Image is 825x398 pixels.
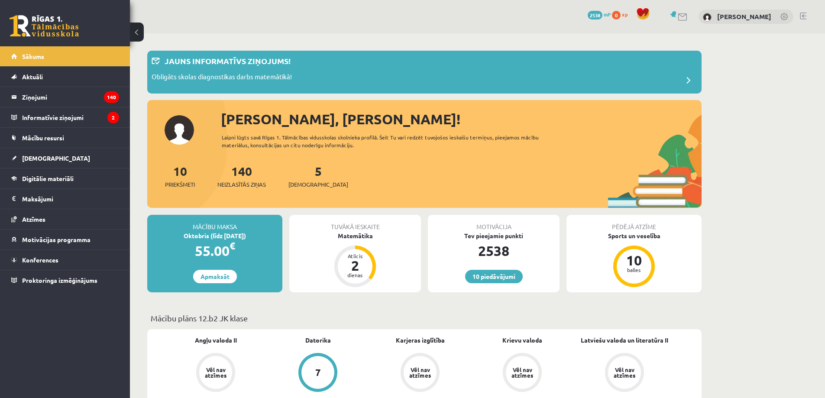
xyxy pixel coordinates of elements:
[11,67,119,87] a: Aktuāli
[11,46,119,66] a: Sākums
[193,270,237,283] a: Apmaksāt
[289,215,421,231] div: Tuvākā ieskaite
[342,259,368,272] div: 2
[11,107,119,127] a: Informatīvie ziņojumi2
[566,231,702,240] div: Sports un veselība
[230,239,235,252] span: €
[396,336,445,345] a: Karjeras izglītība
[22,189,119,209] legend: Maksājumi
[22,256,58,264] span: Konferences
[588,11,611,18] a: 2538 mP
[165,353,267,394] a: Vēl nav atzīmes
[471,353,573,394] a: Vēl nav atzīmes
[288,163,348,189] a: 5[DEMOGRAPHIC_DATA]
[204,367,228,378] div: Vēl nav atzīmes
[147,215,282,231] div: Mācību maksa
[152,72,292,84] p: Obligāts skolas diagnostikas darbs matemātikā!
[502,336,542,345] a: Krievu valoda
[195,336,237,345] a: Angļu valoda II
[315,368,321,377] div: 7
[289,231,421,288] a: Matemātika Atlicis 2 dienas
[408,367,432,378] div: Vēl nav atzīmes
[165,180,195,189] span: Priekšmeti
[22,52,44,60] span: Sākums
[510,367,534,378] div: Vēl nav atzīmes
[104,91,119,103] i: 140
[22,87,119,107] legend: Ziņojumi
[428,240,560,261] div: 2538
[22,215,45,223] span: Atzīmes
[10,15,79,37] a: Rīgas 1. Tālmācības vidusskola
[465,270,523,283] a: 10 piedāvājumi
[165,163,195,189] a: 10Priekšmeti
[107,112,119,123] i: 2
[147,231,282,240] div: Oktobris (līdz [DATE])
[11,148,119,168] a: [DEMOGRAPHIC_DATA]
[622,11,628,18] span: xp
[305,336,331,345] a: Datorika
[22,154,90,162] span: [DEMOGRAPHIC_DATA]
[288,180,348,189] span: [DEMOGRAPHIC_DATA]
[11,87,119,107] a: Ziņojumi140
[612,367,637,378] div: Vēl nav atzīmes
[581,336,668,345] a: Latviešu valoda un literatūra II
[22,73,43,81] span: Aktuāli
[22,134,64,142] span: Mācību resursi
[588,11,602,19] span: 2538
[165,55,291,67] p: Jauns informatīvs ziņojums!
[11,270,119,290] a: Proktoringa izmēģinājums
[621,267,647,272] div: balles
[369,353,471,394] a: Vēl nav atzīmes
[566,231,702,288] a: Sports un veselība 10 balles
[428,215,560,231] div: Motivācija
[604,11,611,18] span: mP
[217,163,266,189] a: 140Neizlasītās ziņas
[222,133,554,149] div: Laipni lūgts savā Rīgas 1. Tālmācības vidusskolas skolnieka profilā. Šeit Tu vari redzēt tuvojošo...
[621,253,647,267] div: 10
[717,12,771,21] a: [PERSON_NAME]
[22,175,74,182] span: Digitālie materiāli
[573,353,676,394] a: Vēl nav atzīmes
[221,109,702,129] div: [PERSON_NAME], [PERSON_NAME]!
[217,180,266,189] span: Neizlasītās ziņas
[11,250,119,270] a: Konferences
[267,353,369,394] a: 7
[342,253,368,259] div: Atlicis
[342,272,368,278] div: dienas
[703,13,712,22] img: Arsenijs Marčenko
[566,215,702,231] div: Pēdējā atzīme
[22,107,119,127] legend: Informatīvie ziņojumi
[11,168,119,188] a: Digitālie materiāli
[289,231,421,240] div: Matemātika
[11,128,119,148] a: Mācību resursi
[147,240,282,261] div: 55.00
[152,55,697,89] a: Jauns informatīvs ziņojums! Obligāts skolas diagnostikas darbs matemātikā!
[612,11,632,18] a: 0 xp
[612,11,621,19] span: 0
[11,209,119,229] a: Atzīmes
[22,236,91,243] span: Motivācijas programma
[151,312,698,324] p: Mācību plāns 12.b2 JK klase
[428,231,560,240] div: Tev pieejamie punkti
[11,189,119,209] a: Maksājumi
[22,276,97,284] span: Proktoringa izmēģinājums
[11,230,119,249] a: Motivācijas programma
